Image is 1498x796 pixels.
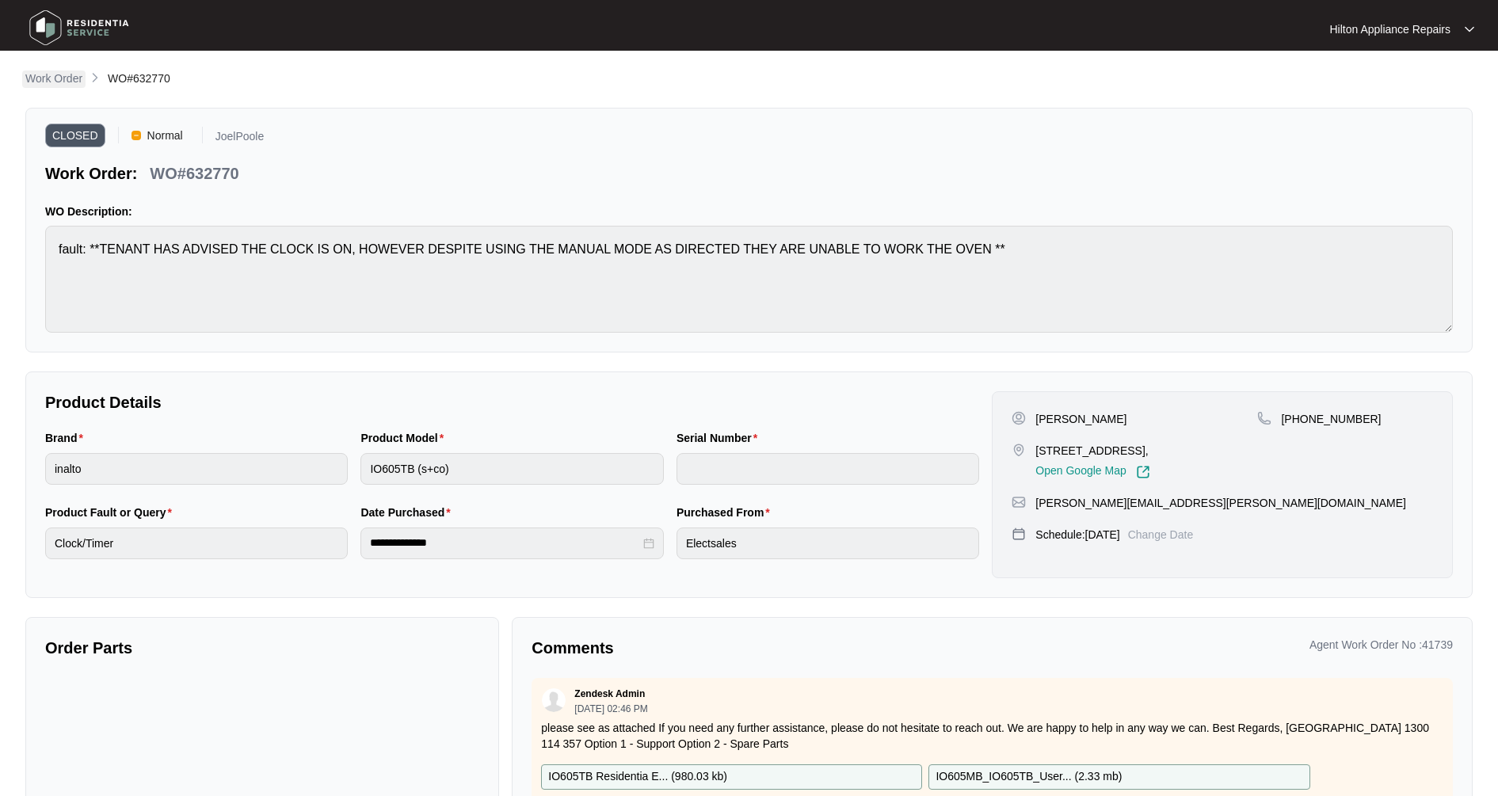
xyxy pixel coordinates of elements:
p: [PHONE_NUMBER] [1281,411,1381,427]
input: Date Purchased [370,535,639,551]
input: Product Fault or Query [45,527,348,559]
p: JoelPoole [215,131,265,147]
p: Work Order [25,70,82,86]
label: Product Fault or Query [45,505,178,520]
img: chevron-right [89,71,101,84]
span: CLOSED [45,124,105,147]
p: Agent Work Order No : 41739 [1309,637,1453,653]
p: Schedule: [DATE] [1035,527,1119,543]
p: [STREET_ADDRESS], [1035,443,1149,459]
img: map-pin [1012,495,1026,509]
img: map-pin [1012,527,1026,541]
p: IO605TB Residentia E... ( 980.03 kb ) [548,768,727,786]
p: Change Date [1128,527,1194,543]
input: Purchased From [677,527,979,559]
p: IO605MB_IO605TB_User... ( 2.33 mb ) [936,768,1122,786]
textarea: fault: **TENANT HAS ADVISED THE CLOCK IS ON, HOWEVER DESPITE USING THE MANUAL MODE AS DIRECTED TH... [45,226,1453,333]
p: Order Parts [45,637,479,659]
label: Brand [45,430,90,446]
label: Date Purchased [360,505,456,520]
img: residentia service logo [24,4,135,51]
p: WO#632770 [150,162,238,185]
p: [PERSON_NAME][EMAIL_ADDRESS][PERSON_NAME][DOMAIN_NAME] [1035,495,1406,511]
input: Brand [45,453,348,485]
p: Comments [532,637,981,659]
img: Vercel Logo [132,131,141,140]
img: dropdown arrow [1465,25,1474,33]
label: Serial Number [677,430,764,446]
p: WO Description: [45,204,1453,219]
p: Product Details [45,391,979,413]
p: [PERSON_NAME] [1035,411,1126,427]
input: Product Model [360,453,663,485]
img: Link-External [1136,465,1150,479]
img: map-pin [1012,443,1026,457]
a: Work Order [22,70,86,88]
p: Zendesk Admin [574,687,645,700]
p: please see as attached If you need any further assistance, please do not hesitate to reach out. W... [541,720,1443,752]
span: WO#632770 [108,72,170,85]
p: Hilton Appliance Repairs [1329,21,1450,37]
img: map-pin [1257,411,1271,425]
input: Serial Number [677,453,979,485]
p: [DATE] 02:46 PM [574,704,647,714]
label: Purchased From [677,505,776,520]
span: Normal [141,124,189,147]
p: Work Order: [45,162,137,185]
img: user.svg [542,688,566,712]
a: Open Google Map [1035,465,1149,479]
label: Product Model [360,430,450,446]
img: user-pin [1012,411,1026,425]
